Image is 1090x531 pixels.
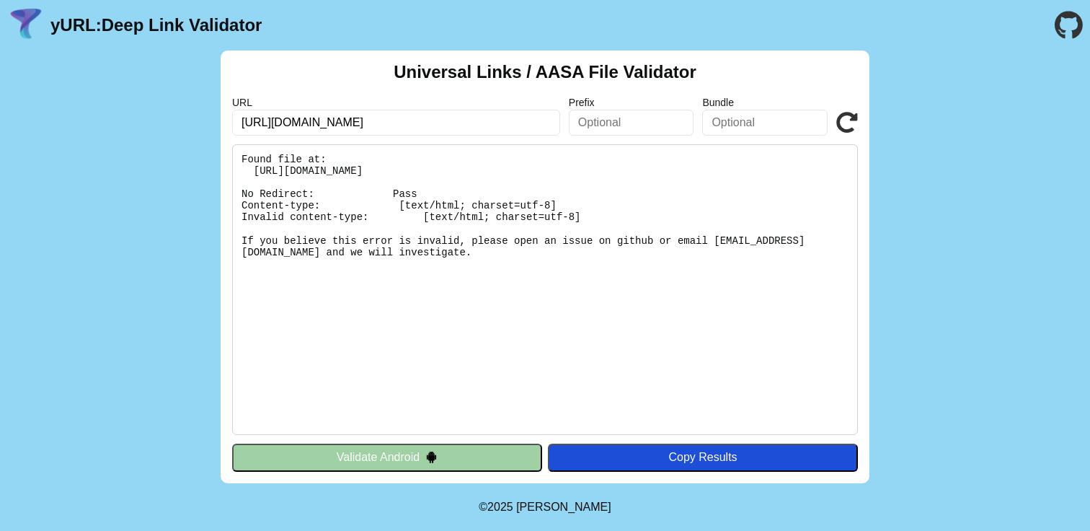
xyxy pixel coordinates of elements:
a: yURL:Deep Link Validator [50,15,262,35]
label: Bundle [702,97,828,108]
label: Prefix [569,97,694,108]
input: Optional [702,110,828,136]
input: Optional [569,110,694,136]
span: 2025 [487,501,513,513]
img: yURL Logo [7,6,45,44]
label: URL [232,97,560,108]
input: Required [232,110,560,136]
img: droidIcon.svg [425,451,438,463]
h2: Universal Links / AASA File Validator [394,62,696,82]
a: Michael Ibragimchayev's Personal Site [516,501,611,513]
button: Validate Android [232,444,542,471]
button: Copy Results [548,444,858,471]
pre: Found file at: [URL][DOMAIN_NAME] No Redirect: Pass Content-type: [text/html; charset=utf-8] Inva... [232,144,858,435]
div: Copy Results [555,451,851,464]
footer: © [479,483,611,531]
